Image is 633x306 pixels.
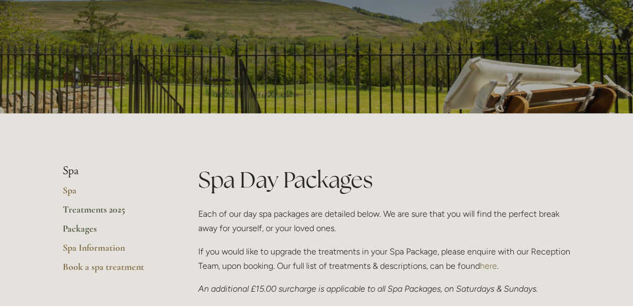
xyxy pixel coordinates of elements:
[63,242,164,261] a: Spa Information
[198,244,571,273] p: If you would like to upgrade the treatments in your Spa Package, please enquire with our Receptio...
[198,207,571,235] p: Each of our day spa packages are detailed below. We are sure that you will find the perfect break...
[63,203,164,223] a: Treatments 2025
[63,164,164,178] li: Spa
[63,184,164,203] a: Spa
[63,261,164,280] a: Book a spa treatment
[198,284,538,294] em: An additional £15.00 surcharge is applicable to all Spa Packages, on Saturdays & Sundays.
[63,223,164,242] a: Packages
[198,164,571,195] h1: Spa Day Packages
[480,261,497,271] a: here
